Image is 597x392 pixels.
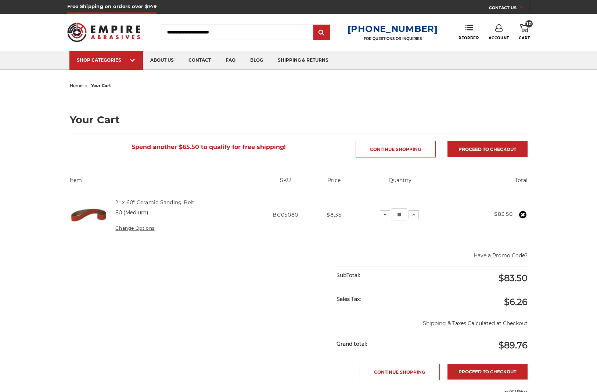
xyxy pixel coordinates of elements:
span: Account [489,36,509,40]
a: Proceed to checkout [447,141,528,157]
a: faq [218,51,243,70]
span: Spend another $65.50 to qualify for free shipping! [132,144,286,150]
th: Total [448,177,527,190]
span: BC05080 [273,211,298,218]
p: Shipping & Taxes Calculated at Checkout [337,314,527,327]
a: 2" x 60" Ceramic Sanding Belt [115,199,194,206]
a: Proceed to checkout [447,364,528,380]
button: Have a Promo Code? [474,252,528,259]
a: home [70,83,83,88]
a: shipping & returns [270,51,336,70]
span: $6.26 [504,297,528,307]
strong: Grand total: [337,341,367,347]
h1: Your Cart [70,115,528,125]
span: $83.50 [499,273,528,283]
a: [PHONE_NUMBER] [348,23,438,34]
th: Price [316,177,352,190]
span: your cart [91,83,111,88]
a: 10 Cart [519,24,530,40]
a: blog [243,51,270,70]
a: contact [181,51,218,70]
strong: Sales Tax: [337,296,361,302]
a: CONTACT US [489,4,530,14]
a: Continue Shopping [360,364,440,380]
img: 2" x 60" Ceramic Pipe Sanding Belt [70,190,108,239]
th: SKU [255,177,316,190]
div: SubTotal: [337,266,432,284]
span: Cart [519,36,530,40]
input: 2" x 60" Ceramic Sanding Belt Quantity: [392,208,407,221]
a: Continue Shopping [356,141,436,157]
div: SHOP CATEGORIES [77,57,136,63]
a: about us [143,51,181,70]
img: Empire Abrasives [67,18,141,47]
input: Submit [314,25,329,40]
th: Item [70,177,255,190]
th: Quantity [352,177,448,190]
strong: $83.50 [494,211,513,217]
p: FOR QUESTIONS OR INQUIRIES [348,36,438,41]
span: Reorder [458,36,479,40]
a: Reorder [458,24,479,40]
dd: 80 (Medium) [115,209,148,217]
span: 10 [525,20,533,28]
span: $89.76 [499,340,528,351]
span: $8.35 [327,211,342,218]
a: Change Options [115,225,154,231]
